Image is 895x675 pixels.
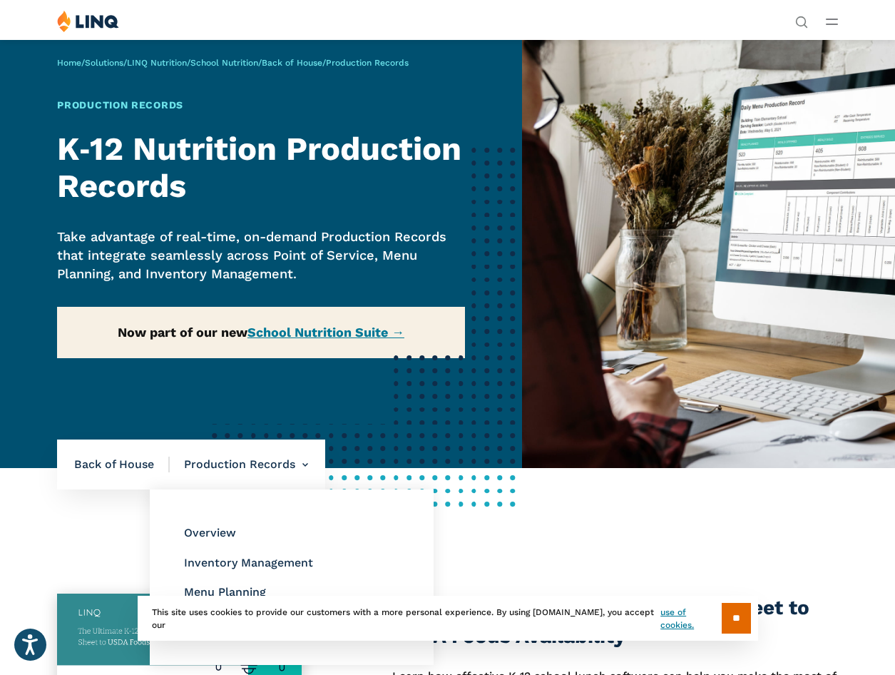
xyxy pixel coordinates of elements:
strong: Now part of our new [118,325,404,340]
button: Open Search Bar [795,14,808,27]
a: use of cookies. [660,606,721,631]
nav: Utility Navigation [795,10,808,27]
span: Production Records [326,58,409,68]
strong: K‑12 Nutrition Production Records [57,130,461,205]
a: Solutions [85,58,123,68]
a: Back of House [262,58,322,68]
div: This site uses cookies to provide our customers with a more personal experience. By using [DOMAIN... [138,596,758,641]
img: LINQ | K‑12 Software [57,10,119,32]
a: Menu Planning [184,585,266,599]
span: / / / / / [57,58,409,68]
a: LINQ Nutrition [127,58,187,68]
button: Open Main Menu [826,14,838,29]
a: Overview [184,526,236,539]
img: Production Records Banner [522,39,895,468]
li: Production Records [170,440,308,489]
a: Home [57,58,81,68]
h1: Production Records [57,98,464,113]
span: Back of House [74,457,170,472]
a: School Nutrition [190,58,258,68]
h3: The Ultimate K‑12 Nutrition Cheat Sheet to USDA Foods Availability [392,594,838,651]
p: Take advantage of real-time, on-demand Production Records that integrate seamlessly across Point ... [57,228,464,284]
a: Inventory Management [184,556,313,569]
